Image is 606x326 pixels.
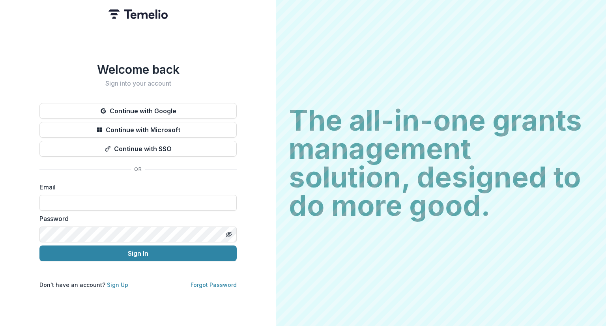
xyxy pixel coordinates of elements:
button: Continue with SSO [39,141,237,157]
button: Toggle password visibility [223,228,235,241]
button: Sign In [39,245,237,261]
h1: Welcome back [39,62,237,77]
a: Sign Up [107,281,128,288]
label: Email [39,182,232,192]
button: Continue with Microsoft [39,122,237,138]
h2: Sign into your account [39,80,237,87]
a: Forgot Password [191,281,237,288]
p: Don't have an account? [39,281,128,289]
button: Continue with Google [39,103,237,119]
label: Password [39,214,232,223]
img: Temelio [108,9,168,19]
